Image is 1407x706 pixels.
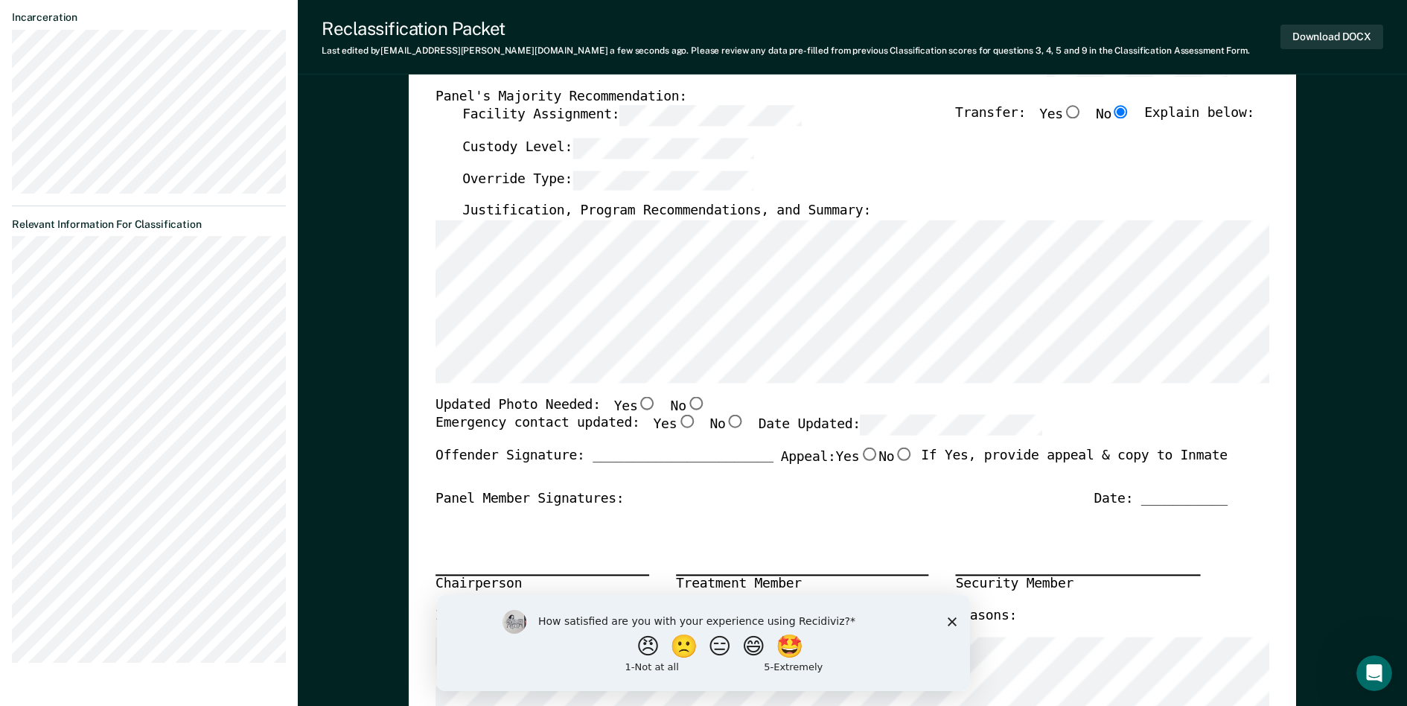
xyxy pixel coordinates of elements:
label: Appeal: [781,448,914,479]
div: Emergency contact updated: [435,416,1042,448]
label: Facility Assignment: [462,106,801,126]
input: No [1111,106,1131,119]
label: Yes [1039,106,1082,126]
div: Last edited by [EMAIL_ADDRESS][PERSON_NAME][DOMAIN_NAME] . Please review any data pre-filled from... [322,45,1250,56]
div: Panel's Majority Recommendation: [435,89,1228,106]
label: Yes [614,396,657,415]
label: Override Type: [462,171,754,191]
label: Custody Level: [462,138,754,158]
div: Date: ___________ [1094,491,1227,508]
label: Yes [654,416,697,436]
div: Chairperson [435,575,649,594]
input: Yes [637,396,657,410]
label: If panel member disagrees with majority recommend, state specific reasons: [435,608,1017,625]
input: Yes [859,448,878,461]
div: Panel Member Signatures: [435,491,624,508]
label: No [1096,106,1131,126]
label: Yes [836,448,879,466]
div: Security Member [956,575,1201,594]
div: Updated Photo Needed: [435,396,706,415]
input: Date Updated: [861,416,1042,436]
label: Date Updated: [759,416,1042,436]
input: No [894,448,913,461]
input: Override Type: [572,171,754,191]
input: Facility Assignment: [619,106,801,126]
div: Offender Signature: _______________________ If Yes, provide appeal & copy to Inmate [435,448,1228,491]
input: Yes [677,416,696,429]
iframe: Intercom live chat [1356,655,1392,691]
input: Yes [1063,106,1082,119]
span: a few seconds ago [610,45,686,56]
input: No [726,416,745,429]
input: No [686,396,706,410]
label: No [878,448,913,466]
div: Treatment Member [676,575,929,594]
label: Justification, Program Recommendations, and Summary: [462,203,871,220]
dt: Incarceration [12,11,286,24]
iframe: Survey by Kim from Recidiviz [437,595,970,691]
label: No [709,416,744,436]
div: Reclassification Packet [322,18,1250,39]
dt: Relevant Information For Classification [12,218,286,231]
button: Download DOCX [1280,25,1383,49]
label: No [671,396,706,415]
input: Custody Level: [572,138,754,158]
div: Transfer: Explain below: [955,106,1254,138]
